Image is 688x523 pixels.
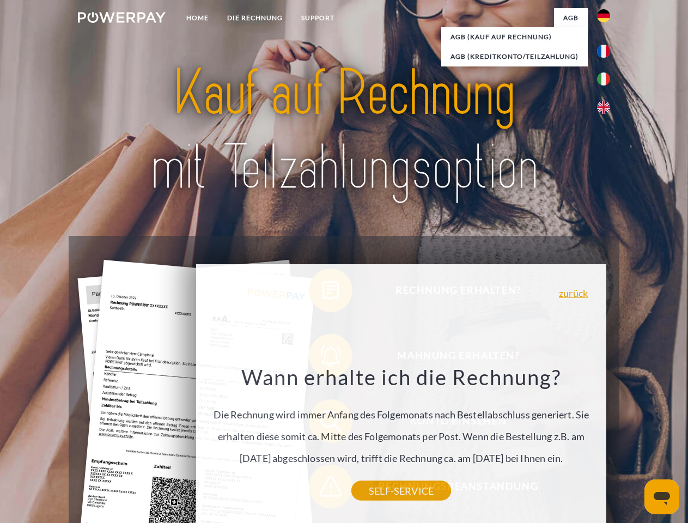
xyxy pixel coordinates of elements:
[597,72,610,86] img: it
[559,288,588,298] a: zurück
[292,8,344,28] a: SUPPORT
[441,27,588,47] a: AGB (Kauf auf Rechnung)
[351,481,451,501] a: SELF-SERVICE
[644,479,679,514] iframe: Schaltfläche zum Öffnen des Messaging-Fensters
[104,52,584,209] img: title-powerpay_de.svg
[597,101,610,114] img: en
[554,8,588,28] a: agb
[203,364,600,390] h3: Wann erhalte ich die Rechnung?
[597,9,610,22] img: de
[78,12,166,23] img: logo-powerpay-white.svg
[597,45,610,58] img: fr
[177,8,218,28] a: Home
[218,8,292,28] a: DIE RECHNUNG
[441,47,588,66] a: AGB (Kreditkonto/Teilzahlung)
[203,364,600,491] div: Die Rechnung wird immer Anfang des Folgemonats nach Bestellabschluss generiert. Sie erhalten dies...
